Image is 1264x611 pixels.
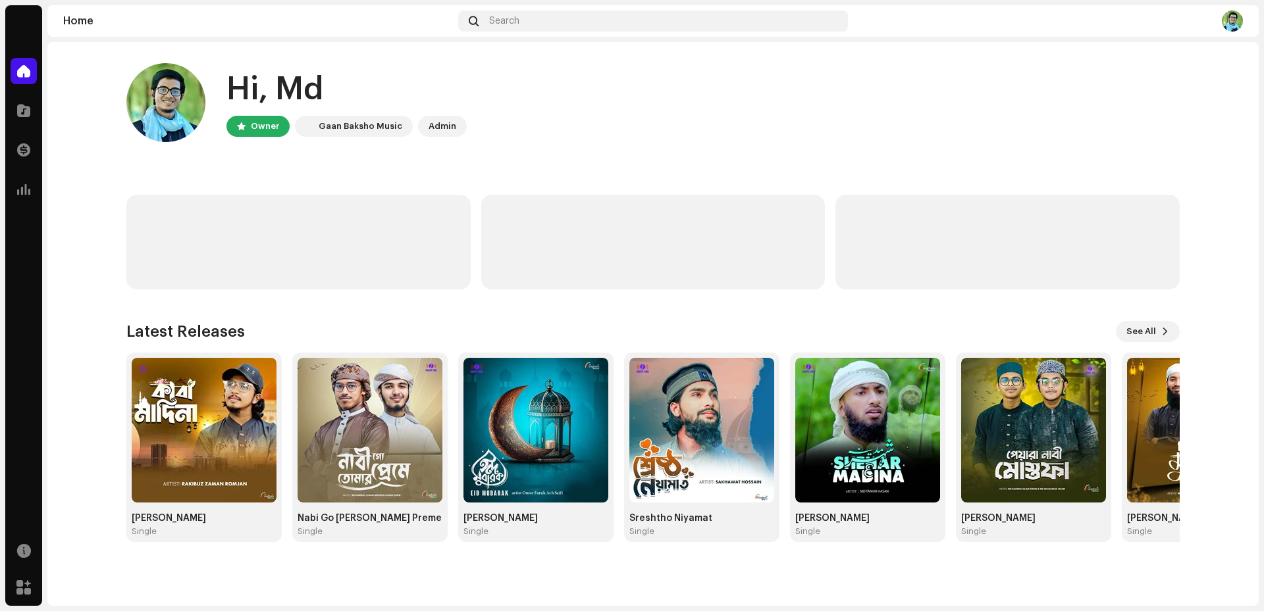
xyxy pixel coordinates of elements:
[63,16,453,26] div: Home
[961,358,1106,502] img: ffc711f3-811b-4d6e-a3af-7a589a5f47e7
[489,16,519,26] span: Search
[1116,321,1180,342] button: See All
[463,513,608,524] div: [PERSON_NAME]
[126,63,205,142] img: 3d8c0b78-02a8-454a-af89-fcb999e65868
[1127,526,1152,537] div: Single
[132,513,276,524] div: [PERSON_NAME]
[961,526,986,537] div: Single
[226,68,467,110] div: Hi, Md
[298,526,323,537] div: Single
[319,118,402,134] div: Gaan Baksho Music
[298,118,313,134] img: 2dae3d76-597f-44f3-9fef-6a12da6d2ece
[629,513,774,524] div: Sreshtho Niyamat
[795,358,940,502] img: 9c22fa9a-1fe4-463e-a92d-28c78a0049a3
[298,513,442,524] div: Nabi Go [PERSON_NAME] Preme
[795,526,820,537] div: Single
[961,513,1106,524] div: [PERSON_NAME]
[463,358,608,502] img: 82b68dfe-1368-4a38-bc3f-31e79fe3ae97
[629,358,774,502] img: 232b2210-379e-448e-9511-cdc0faee7142
[126,321,245,342] h3: Latest Releases
[132,526,157,537] div: Single
[1126,318,1156,345] span: See All
[251,118,279,134] div: Owner
[298,358,442,502] img: 1d6af627-1f90-4558-b623-4891fa578454
[132,358,276,502] img: 2b2fe6fa-d35a-4859-b47e-e90ed623435d
[1222,11,1243,32] img: 3d8c0b78-02a8-454a-af89-fcb999e65868
[795,513,940,524] div: [PERSON_NAME]
[429,118,456,134] div: Admin
[463,526,488,537] div: Single
[629,526,654,537] div: Single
